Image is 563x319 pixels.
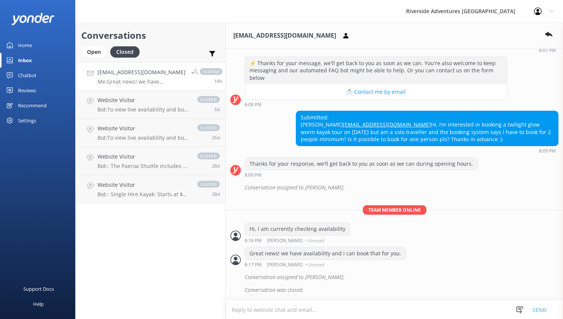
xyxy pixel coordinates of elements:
a: Closed [110,47,143,56]
div: Open [81,46,107,58]
a: [EMAIL_ADDRESS][DOMAIN_NAME] [343,121,431,128]
div: Home [18,38,32,53]
span: Aug 27 2025 09:46am (UTC +12:00) Pacific/Auckland [212,163,220,169]
div: Settings [18,113,36,128]
img: yonder-white-logo.png [11,13,55,25]
span: closed [197,124,220,131]
h4: Website Visitor [97,124,190,133]
div: Closed [110,46,140,58]
strong: 8:08 PM [245,102,262,107]
span: Team member online [363,205,426,215]
strong: 8:17 PM [245,263,262,267]
div: Chatbot [18,68,37,83]
p: Me: Great news! we have availability and I can book that for you. [97,78,186,85]
div: ⚡ Thanks for your message, we'll get back to you as soon as we can. You're also welcome to keep m... [245,57,507,84]
h4: Website Visitor [97,96,190,104]
span: [PERSON_NAME] [267,263,303,267]
h4: [EMAIL_ADDRESS][DOMAIN_NAME] [97,68,186,76]
div: 2025-09-23T08:14:28.257 [230,181,558,194]
span: Aug 29 2025 10:21am (UTC +12:00) Pacific/Auckland [212,134,220,141]
p: Bot: To view live availability and book your tour, please visit [URL][DOMAIN_NAME]. [97,106,190,113]
span: [PERSON_NAME] [267,238,303,243]
div: Help [33,296,44,311]
div: Thanks for your response, we'll get back to you as soon as we can during opening hours. [245,157,478,170]
a: Website VisitorBot:- The Paeroa Shuttle includes a one way ride with you and your bike. - The Man... [76,147,225,175]
h4: Website Visitor [97,181,190,189]
strong: 8:07 PM [539,48,556,53]
div: Hi, I am currently checking availability [245,223,350,235]
div: Reviews [18,83,36,98]
a: Website VisitorBot:To view live availability and book your tour, click [URL][DOMAIN_NAME].closed26d [76,119,225,147]
div: Support Docs [23,281,54,296]
div: Conversation assigned to [PERSON_NAME]. [245,181,558,194]
span: closed [197,153,220,159]
span: Sep 23 2025 08:17pm (UTC +12:00) Pacific/Auckland [214,78,222,84]
div: Sep 23 2025 08:07pm (UTC +12:00) Pacific/Auckland [465,47,558,53]
a: Open [81,47,110,56]
div: Great news! we have availability and I can book that for you. [245,247,406,260]
div: Inbox [18,53,32,68]
p: Bot: - The Paeroa Shuttle includes a one way ride with you and your bike. - The Mangakino Shuttle... [97,163,190,169]
div: 2025-09-23T08:20:22.866 [230,284,558,296]
button: 📩 Contact me by email [245,84,507,99]
a: Website VisitorBot:To view live availability and book your tour, please visit [URL][DOMAIN_NAME].... [76,90,225,119]
p: Bot: - Single Hire Kayak: Starts at $51 for a half day and $83 for a full day. For more details, ... [97,191,190,198]
h4: Website Visitor [97,153,190,161]
div: Recommend [18,98,47,113]
span: closed [200,68,222,75]
div: Sep 23 2025 08:09pm (UTC +12:00) Pacific/Auckland [296,148,558,153]
strong: 8:16 PM [245,238,262,243]
h3: [EMAIL_ADDRESS][DOMAIN_NAME] [233,31,336,41]
div: Submitted: [PERSON_NAME] Hi, I’m interested in booking a twilight glow worm kayak tour on [DATE] ... [296,111,558,146]
div: Conversation assigned to [PERSON_NAME]. [245,271,558,284]
a: Website VisitorBot:- Single Hire Kayak: Starts at $51 for a half day and $83 for a full day. For ... [76,175,225,203]
div: 2025-09-23T08:20:11.128 [230,271,558,284]
span: Sep 18 2025 12:56pm (UTC +12:00) Pacific/Auckland [215,106,220,113]
strong: 8:09 PM [539,149,556,153]
span: • Unread [305,263,324,267]
p: Bot: To view live availability and book your tour, click [URL][DOMAIN_NAME]. [97,134,190,141]
div: Sep 23 2025 08:16pm (UTC +12:00) Pacific/Auckland [245,238,350,243]
div: Sep 23 2025 08:17pm (UTC +12:00) Pacific/Auckland [245,262,406,267]
strong: 8:09 PM [245,173,262,177]
div: Sep 23 2025 08:09pm (UTC +12:00) Pacific/Auckland [245,172,478,177]
div: Sep 23 2025 08:08pm (UTC +12:00) Pacific/Auckland [245,102,507,107]
h2: Conversations [81,28,220,43]
a: [EMAIL_ADDRESS][DOMAIN_NAME]Me:Great news! we have availability and I can book that for you.close... [76,62,225,90]
span: closed [197,181,220,188]
span: Aug 27 2025 05:47am (UTC +12:00) Pacific/Auckland [212,191,220,197]
span: closed [197,96,220,103]
div: Conversation was closed. [245,284,558,296]
span: • Unread [305,238,324,243]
